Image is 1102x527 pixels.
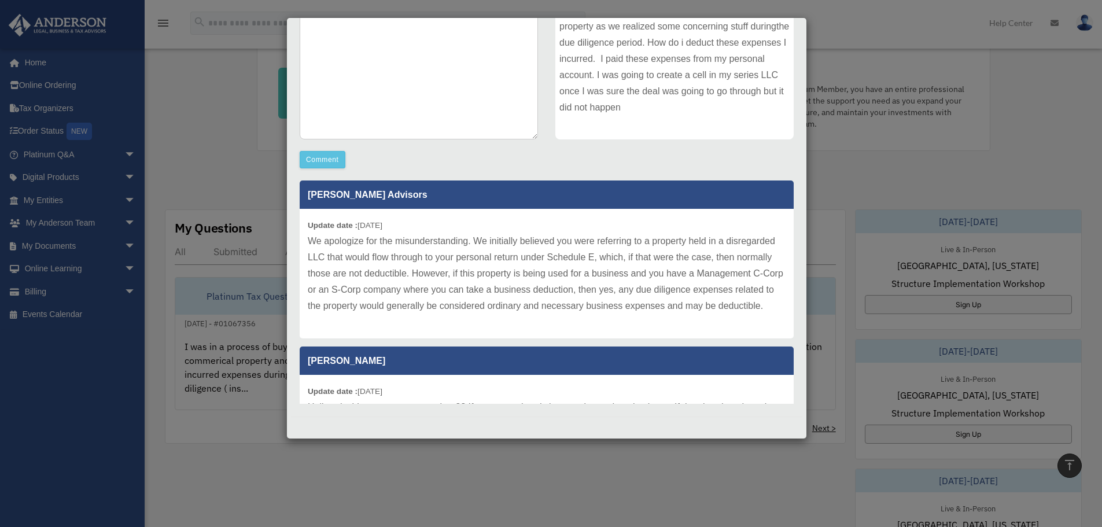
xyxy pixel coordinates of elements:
[308,221,357,230] b: Update date :
[308,387,357,396] b: Update date :
[308,387,382,396] small: [DATE]
[308,233,786,314] p: We apologize for the misunderstanding. We initially believed you were referring to a property hel...
[308,221,382,230] small: [DATE]
[300,151,345,168] button: Comment
[308,399,786,480] p: Hellow. is this statement wrong then?? If you were already in an active trade or business: If the...
[300,347,794,375] p: [PERSON_NAME]
[300,180,794,209] p: [PERSON_NAME] Advisors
